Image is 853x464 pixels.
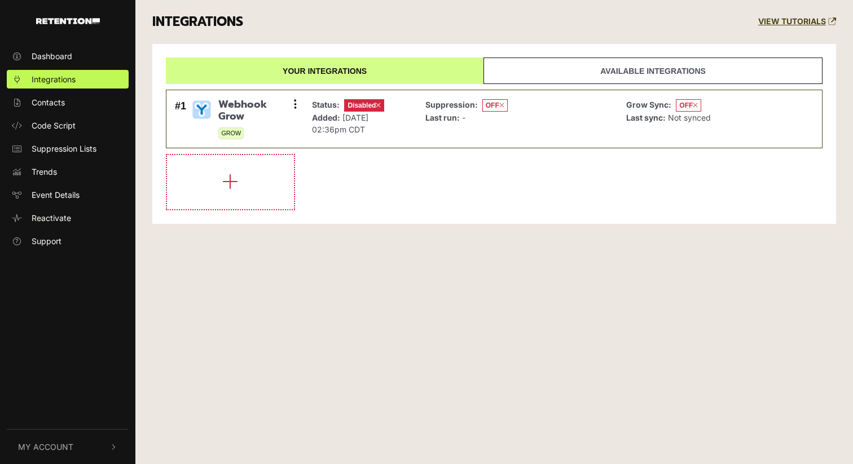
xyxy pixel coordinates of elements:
a: Code Script [7,116,129,135]
span: Contacts [32,96,65,108]
strong: Last sync: [626,113,666,122]
a: Support [7,232,129,250]
span: OFF [482,99,508,112]
span: My Account [18,441,73,453]
span: Integrations [32,73,76,85]
a: VIEW TUTORIALS [758,17,836,26]
button: My Account [7,430,129,464]
span: Reactivate [32,212,71,224]
strong: Status: [312,100,340,109]
a: Dashboard [7,47,129,65]
div: #1 [175,99,186,139]
h3: INTEGRATIONS [152,14,243,30]
span: Code Script [32,120,76,131]
span: Webhook Grow [218,99,295,123]
span: Event Details [32,189,80,201]
span: - [462,113,465,122]
a: Reactivate [7,209,129,227]
a: Available integrations [483,58,823,84]
span: Support [32,235,61,247]
span: Trends [32,166,57,178]
a: Your integrations [166,58,483,84]
a: Contacts [7,93,129,112]
a: Trends [7,162,129,181]
span: Not synced [668,113,711,122]
strong: Grow Sync: [626,100,671,109]
strong: Last run: [425,113,460,122]
span: Disabled [344,99,384,112]
a: Suppression Lists [7,139,129,158]
strong: Added: [312,113,340,122]
span: [DATE] 02:36pm CDT [312,113,368,134]
img: Webhook Grow [191,99,213,121]
span: OFF [676,99,701,112]
strong: Suppression: [425,100,478,109]
span: Suppression Lists [32,143,96,154]
span: GROW [218,127,244,139]
a: Integrations [7,70,129,89]
a: Event Details [7,185,129,204]
span: Dashboard [32,50,72,62]
img: Retention.com [36,18,100,24]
